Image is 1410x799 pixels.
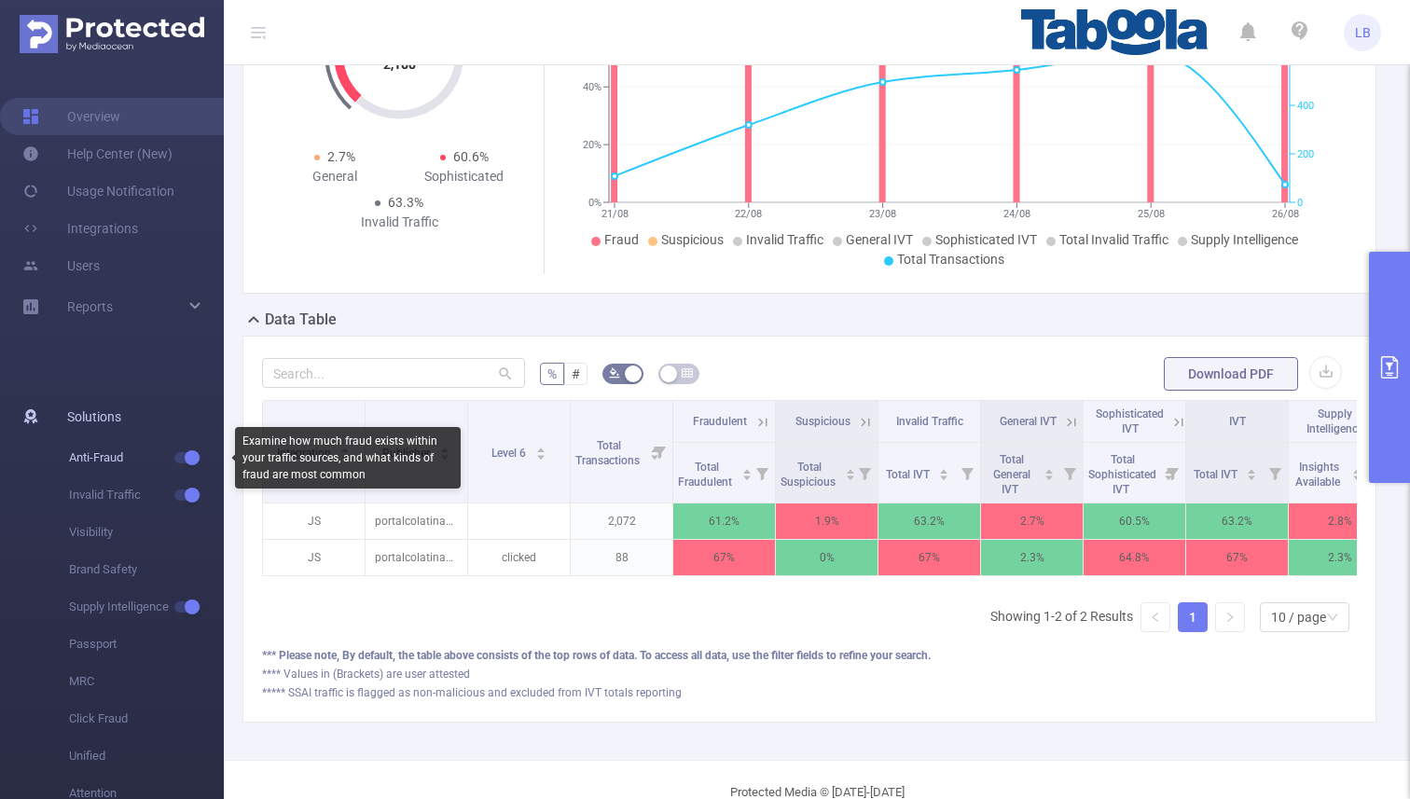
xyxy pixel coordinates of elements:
span: 63.3% [388,195,423,210]
tspan: 20% [583,139,601,151]
li: Showing 1-2 of 2 Results [990,602,1133,632]
i: Filter menu [1159,443,1185,503]
li: 1 [1178,602,1208,632]
i: icon: caret-up [845,466,855,472]
tspan: 21/08 [601,208,628,220]
i: Filter menu [851,443,878,503]
span: Total General IVT [993,453,1030,496]
p: 2,072 [571,503,672,539]
div: 10 / page [1271,603,1326,631]
p: 2.3% [1289,540,1390,575]
span: Total Transactions [897,252,1004,267]
i: Filter menu [954,443,980,503]
a: Help Center (New) [22,135,173,172]
i: Filter menu [749,443,775,503]
div: Sophisticated [399,167,529,186]
div: Sort [535,445,546,456]
tspan: 400 [1297,100,1314,112]
span: General IVT [846,232,913,247]
span: Fraudulent [693,415,747,428]
span: Total IVT [886,468,933,481]
tspan: 0% [588,197,601,209]
div: Sort [741,466,753,477]
i: Filter menu [1057,443,1083,503]
span: Total Transactions [575,439,643,467]
span: Passport [69,626,224,663]
div: Sort [938,466,949,477]
i: icon: table [682,367,693,379]
tspan: 40% [583,81,601,93]
tspan: 22/08 [735,208,762,220]
i: icon: caret-down [1352,473,1362,478]
i: icon: caret-down [845,473,855,478]
span: Supply Intelligence [69,588,224,626]
i: icon: left [1150,612,1161,623]
i: icon: caret-up [1247,466,1257,472]
tspan: 26/08 [1271,208,1298,220]
li: Previous Page [1140,602,1170,632]
a: Integrations [22,210,138,247]
p: portalcolatinaemacao [366,540,467,575]
p: 0% [776,540,878,575]
span: Total Suspicious [781,461,838,489]
p: JS [263,503,365,539]
span: Supply Intelligence [1191,232,1298,247]
span: Suspicious [795,415,850,428]
span: Total Sophisticated IVT [1088,453,1156,496]
i: Filter menu [1262,443,1288,503]
i: icon: caret-down [1044,473,1055,478]
button: Download PDF [1164,357,1298,391]
span: Visibility [69,514,224,551]
div: ***** SSAI traffic is flagged as non-malicious and excluded from IVT totals reporting [262,684,1357,701]
i: icon: caret-up [535,445,546,450]
span: General IVT [1000,415,1057,428]
p: 60.5% [1084,503,1185,539]
p: 63.2% [878,503,980,539]
i: icon: caret-up [1044,466,1055,472]
tspan: 0 [1297,197,1303,209]
span: Click Fraud [69,700,224,737]
p: JS [263,540,365,575]
div: Invalid Traffic [335,213,464,232]
span: # [572,366,580,381]
span: % [547,366,557,381]
a: Usage Notification [22,172,174,210]
i: icon: caret-down [741,473,752,478]
i: icon: caret-up [1352,466,1362,472]
span: Unified [69,737,224,775]
span: Suspicious [661,232,724,247]
h2: Data Table [265,309,337,331]
span: Sophisticated IVT [935,232,1037,247]
input: Search... [262,358,525,388]
tspan: 23/08 [869,208,896,220]
tspan: 200 [1297,148,1314,160]
i: icon: down [1327,612,1338,625]
div: **** Values in (Brackets) are user attested [262,666,1357,682]
img: Protected Media [20,15,204,53]
p: 67% [878,540,980,575]
span: Reports [67,299,113,314]
a: Users [22,247,100,284]
p: 1.9% [776,503,878,539]
p: 64.8% [1084,540,1185,575]
p: clicked [468,540,570,575]
span: Fraud [604,232,639,247]
p: 61.2% [673,503,775,539]
p: 2.7% [981,503,1083,539]
span: IVT [1229,415,1246,428]
span: Brand Safety [69,551,224,588]
div: Sort [1044,466,1055,477]
span: Supply Intelligence [1306,407,1363,435]
span: Anti-Fraud [69,439,224,476]
li: Next Page [1215,602,1245,632]
span: MRC [69,663,224,700]
span: Solutions [67,398,121,435]
i: icon: caret-up [939,466,949,472]
i: icon: caret-down [939,473,949,478]
span: 2.7% [327,149,355,164]
i: icon: caret-down [535,452,546,458]
div: Sort [1351,466,1362,477]
div: Sort [845,466,856,477]
p: portalcolatinaemacao [366,503,467,539]
i: icon: caret-up [741,466,752,472]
